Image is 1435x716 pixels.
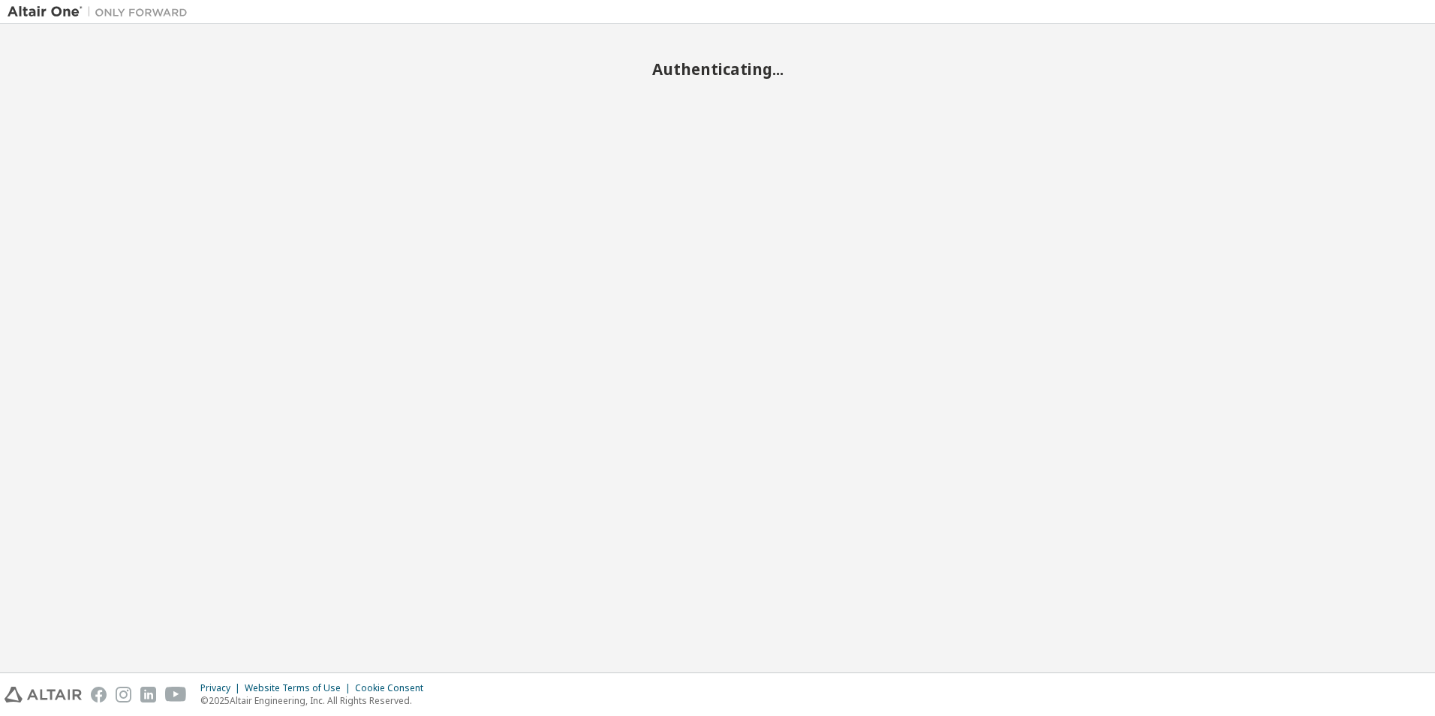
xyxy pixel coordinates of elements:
[116,687,131,702] img: instagram.svg
[200,682,245,694] div: Privacy
[5,687,82,702] img: altair_logo.svg
[355,682,432,694] div: Cookie Consent
[165,687,187,702] img: youtube.svg
[8,59,1427,79] h2: Authenticating...
[200,694,432,707] p: © 2025 Altair Engineering, Inc. All Rights Reserved.
[245,682,355,694] div: Website Terms of Use
[91,687,107,702] img: facebook.svg
[8,5,195,20] img: Altair One
[140,687,156,702] img: linkedin.svg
